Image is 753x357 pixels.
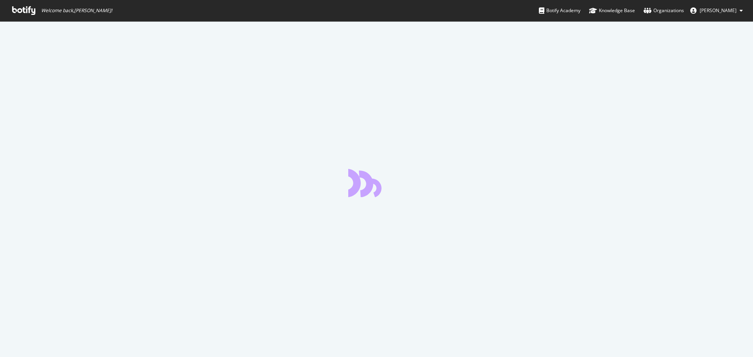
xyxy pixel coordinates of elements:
[644,7,684,14] div: Organizations
[700,7,737,14] span: Janette Fuentes
[41,7,112,14] span: Welcome back, [PERSON_NAME] !
[589,7,635,14] div: Knowledge Base
[684,4,749,17] button: [PERSON_NAME]
[348,169,405,197] div: animation
[539,7,580,14] div: Botify Academy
